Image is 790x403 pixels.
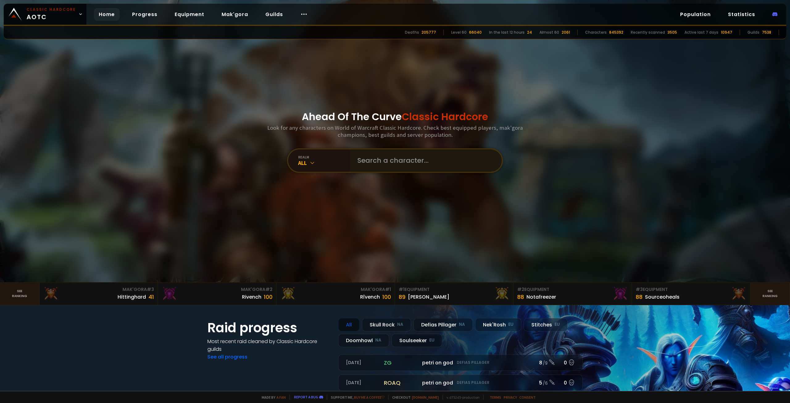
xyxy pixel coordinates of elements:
div: Characters [585,30,607,35]
a: #1Equipment89[PERSON_NAME] [395,283,513,305]
a: Mak'Gora#2Rivench100 [158,283,276,305]
div: Guilds [747,30,759,35]
div: Stitches [524,318,568,331]
a: Home [94,8,120,21]
div: Recently scanned [631,30,665,35]
a: Equipment [170,8,209,21]
span: Made by [258,395,286,400]
div: Mak'Gora [162,286,272,293]
a: Population [675,8,716,21]
a: #3Equipment88Sourceoheals [632,283,750,305]
div: 88 [517,293,524,301]
div: 24 [527,30,532,35]
div: Soulseeker [392,334,442,347]
span: # 2 [265,286,272,292]
div: Notafreezer [526,293,556,301]
a: #2Equipment88Notafreezer [513,283,632,305]
a: Classic HardcoreAOTC [4,4,86,25]
div: 66040 [469,30,482,35]
a: Mak'gora [217,8,253,21]
span: AOTC [27,7,76,22]
a: [DOMAIN_NAME] [412,395,439,400]
small: EU [555,321,560,328]
div: 100 [264,293,272,301]
div: Active last 7 days [684,30,718,35]
a: [DATE]zgpetri on godDefias Pillager8 /90 [338,355,583,371]
h3: Look for any characters on World of Warcraft Classic Hardcore. Check best equipped players, mak'g... [265,124,525,138]
div: Equipment [636,286,746,293]
div: 7538 [762,30,771,35]
span: # 3 [636,286,643,292]
a: Guilds [260,8,288,21]
div: Almost 60 [539,30,559,35]
div: 3505 [667,30,677,35]
div: Mak'Gora [43,286,154,293]
a: Mak'Gora#3Hittinghard41 [39,283,158,305]
div: In the last 12 hours [489,30,525,35]
small: EU [429,337,434,343]
div: Nek'Rosh [475,318,521,331]
span: # 2 [517,286,524,292]
span: # 3 [147,286,154,292]
div: All [338,318,360,331]
div: Hittinghard [118,293,146,301]
small: NA [375,337,381,343]
div: 100 [382,293,391,301]
span: Classic Hardcore [402,110,488,124]
h1: Raid progress [207,318,331,338]
div: Level 60 [451,30,467,35]
div: All [298,159,350,166]
small: NA [397,321,403,328]
div: [PERSON_NAME] [408,293,449,301]
a: Report a bug [294,395,318,399]
a: Consent [519,395,536,400]
div: Rivench [242,293,261,301]
div: 2061 [562,30,570,35]
a: a fan [276,395,286,400]
div: Skull Rock [362,318,411,331]
span: Checkout [388,395,439,400]
small: EU [508,321,513,328]
div: Deaths [405,30,419,35]
a: Progress [127,8,162,21]
div: 41 [148,293,154,301]
h1: Ahead Of The Curve [302,109,488,124]
span: # 1 [385,286,391,292]
span: v. d752d5 - production [443,395,480,400]
div: 10947 [721,30,732,35]
a: [DATE]roaqpetri on godDefias Pillager5 /60 [338,375,583,391]
div: Defias Pillager [414,318,473,331]
a: Seeranking [750,283,790,305]
div: Equipment [399,286,509,293]
a: Statistics [723,8,760,21]
span: # 1 [399,286,405,292]
div: Sourceoheals [645,293,680,301]
a: Buy me a coffee [354,395,385,400]
small: NA [459,321,465,328]
div: realm [298,155,350,159]
span: Support me, [327,395,385,400]
a: Terms [490,395,501,400]
div: Doomhowl [338,334,389,347]
a: Privacy [504,395,517,400]
a: See all progress [207,353,247,360]
div: 205777 [422,30,436,35]
a: Mak'Gora#1Rîvench100 [276,283,395,305]
div: Mak'Gora [280,286,391,293]
div: Rîvench [360,293,380,301]
small: Classic Hardcore [27,7,76,12]
h4: Most recent raid cleaned by Classic Hardcore guilds [207,338,331,353]
div: Equipment [517,286,628,293]
div: 89 [399,293,405,301]
div: 845392 [609,30,623,35]
input: Search a character... [354,149,494,172]
div: 88 [636,293,642,301]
